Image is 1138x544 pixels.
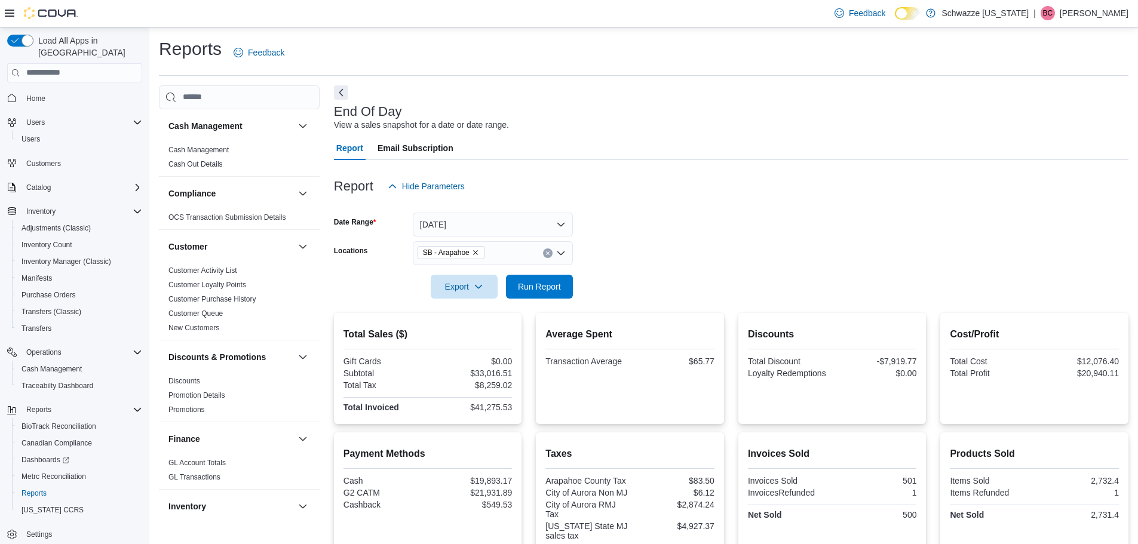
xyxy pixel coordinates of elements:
button: Finance [296,432,310,446]
a: Canadian Compliance [17,436,97,450]
h2: Discounts [748,327,917,342]
a: [US_STATE] CCRS [17,503,88,517]
div: Arapahoe County Tax [545,476,627,485]
h3: Inventory [168,500,206,512]
a: Inventory Manager (Classic) [17,254,116,269]
div: Loyalty Redemptions [748,368,830,378]
span: Inventory Manager (Classic) [17,254,142,269]
button: Next [334,85,348,100]
span: Transfers [22,324,51,333]
span: Canadian Compliance [22,438,92,448]
button: Clear input [543,248,553,258]
button: Inventory [22,204,60,219]
h3: Discounts & Promotions [168,351,266,363]
div: Items Sold [950,476,1032,485]
a: OCS Transaction Submission Details [168,213,286,222]
a: GL Account Totals [168,459,226,467]
button: Reports [22,402,56,417]
div: $20,940.11 [1037,368,1119,378]
span: Inventory [22,204,142,219]
button: Inventory [296,499,310,514]
button: Catalog [22,180,56,195]
a: New Customers [168,324,219,332]
h2: Payment Methods [343,447,513,461]
div: $8,259.02 [430,380,512,390]
a: Reports [17,486,51,500]
a: Customer Purchase History [168,295,256,303]
button: Catalog [2,179,147,196]
button: Metrc Reconciliation [12,468,147,485]
span: Reports [17,486,142,500]
div: Invoices Sold [748,476,830,485]
span: Cash Management [17,362,142,376]
span: Customer Loyalty Points [168,280,246,290]
a: Promotions [168,405,205,414]
button: Compliance [168,188,293,199]
h3: Cash Management [168,120,243,132]
span: Traceabilty Dashboard [22,381,93,391]
a: Transfers [17,321,56,336]
a: Users [17,132,45,146]
h3: Compliance [168,188,216,199]
a: GL Transactions [168,473,220,481]
span: Canadian Compliance [17,436,142,450]
div: City of Aurora Non MJ [545,488,627,497]
span: Purchase Orders [22,290,76,300]
a: Home [22,91,50,106]
span: Dashboards [22,455,69,465]
div: $83.50 [633,476,714,485]
span: Export [438,275,490,299]
h2: Invoices Sold [748,447,917,461]
button: Purchase Orders [12,287,147,303]
div: Total Discount [748,356,830,366]
span: Feedback [248,47,284,59]
h1: Reports [159,37,222,61]
div: Cash Management [159,143,320,176]
div: 2,731.4 [1037,510,1119,520]
div: $19,893.17 [430,476,512,485]
span: Users [22,134,40,144]
button: Traceabilty Dashboard [12,377,147,394]
div: 500 [835,510,916,520]
button: Cash Management [296,119,310,133]
span: New Customers [168,323,219,333]
a: Dashboards [12,451,147,468]
span: [US_STATE] CCRS [22,505,84,515]
a: Cash Out Details [168,160,223,168]
span: Users [22,115,142,130]
div: $4,927.37 [633,521,714,531]
a: Adjustments (Classic) [17,221,96,235]
div: Total Tax [343,380,425,390]
span: Users [26,118,45,127]
div: City of Aurora RMJ Tax [545,500,627,519]
span: BioTrack Reconciliation [22,422,96,431]
span: Settings [26,530,52,539]
span: SB - Arapahoe [423,247,470,259]
a: Purchase Orders [17,288,81,302]
a: Cash Management [168,146,229,154]
a: Feedback [830,1,890,25]
span: Feedback [849,7,885,19]
div: Compliance [159,210,320,229]
span: Metrc Reconciliation [17,469,142,484]
a: Customer Activity List [168,266,237,275]
h3: Customer [168,241,207,253]
div: Subtotal [343,368,425,378]
span: Promotions [168,405,205,414]
span: Operations [22,345,142,359]
span: Customers [22,156,142,171]
a: Discounts [168,377,200,385]
button: Manifests [12,270,147,287]
button: Operations [2,344,147,361]
div: 2,732.4 [1037,476,1119,485]
button: Home [2,90,147,107]
a: Metrc Reconciliation [17,469,91,484]
div: $6.12 [633,488,714,497]
button: Discounts & Promotions [296,350,310,364]
span: Inventory Count [17,238,142,252]
a: Feedback [229,41,289,64]
div: 1 [1037,488,1119,497]
h2: Cost/Profit [950,327,1119,342]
